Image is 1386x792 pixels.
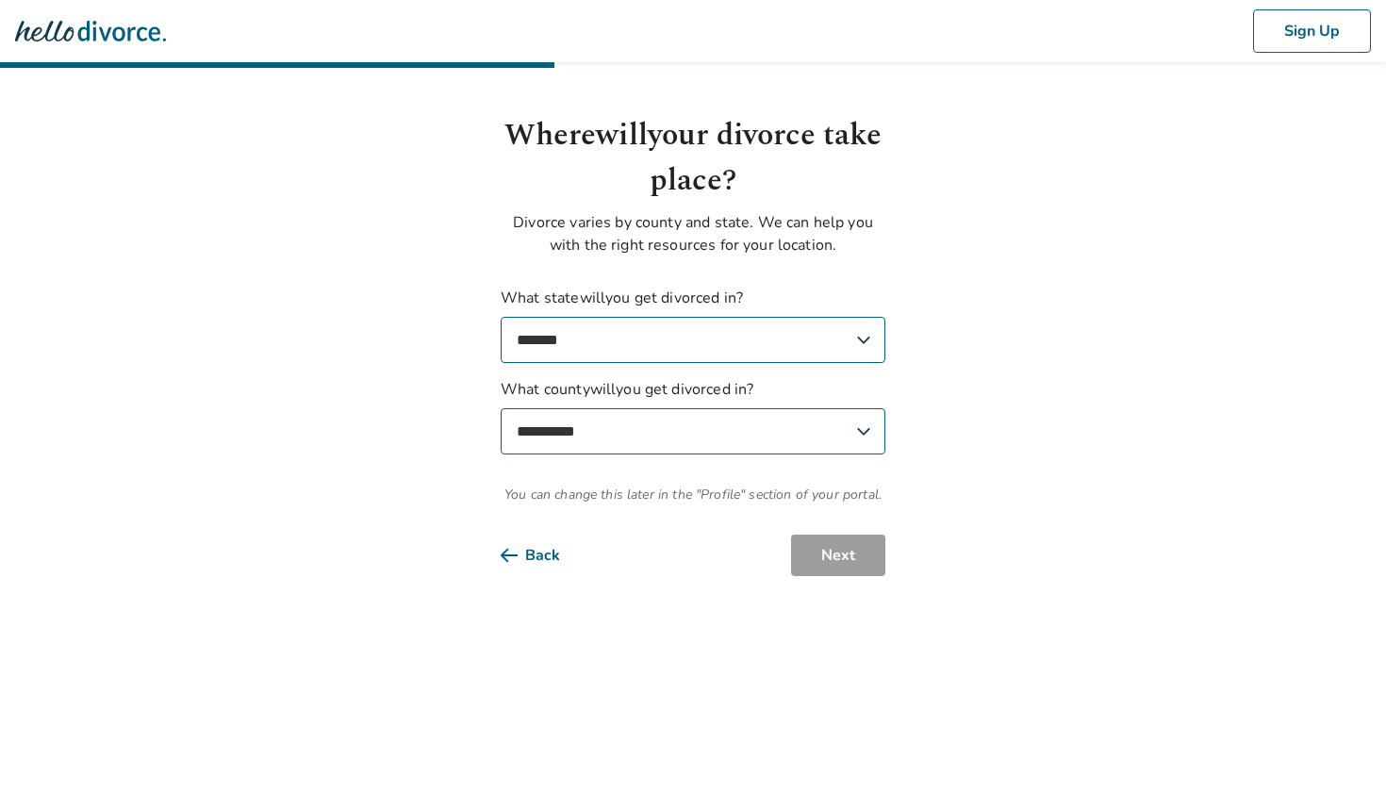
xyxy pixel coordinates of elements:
[501,535,590,576] button: Back
[501,211,885,256] p: Divorce varies by county and state. We can help you with the right resources for your location.
[501,378,885,454] label: What county will you get divorced in?
[15,12,166,50] img: Hello Divorce Logo
[501,287,885,363] label: What state will you get divorced in?
[501,317,885,363] select: What statewillyou get divorced in?
[501,408,885,454] select: What countywillyou get divorced in?
[1292,701,1386,792] iframe: Chat Widget
[501,485,885,504] span: You can change this later in the "Profile" section of your portal.
[791,535,885,576] button: Next
[501,113,885,204] h1: Where will your divorce take place?
[1253,9,1371,53] button: Sign Up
